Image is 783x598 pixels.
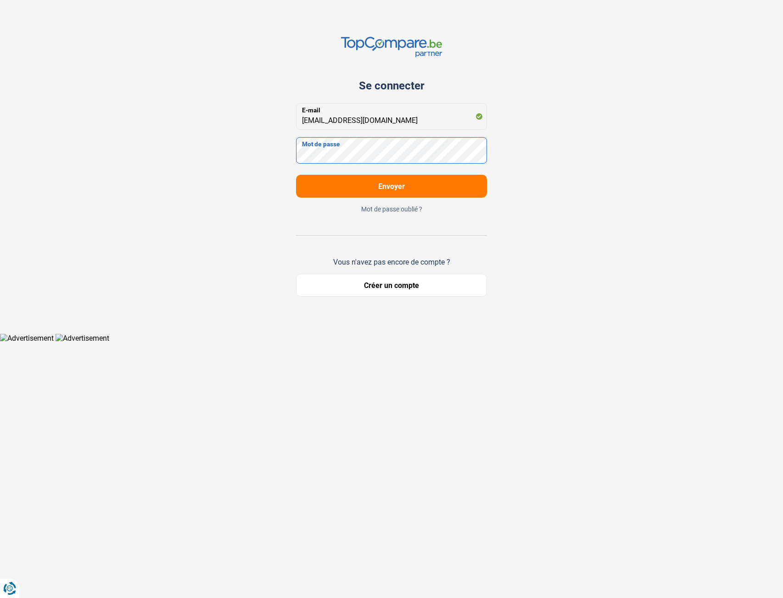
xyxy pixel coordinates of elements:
[296,205,487,213] button: Mot de passe oublié ?
[56,334,109,343] img: Advertisement
[296,274,487,297] button: Créer un compte
[378,182,405,191] span: Envoyer
[296,175,487,198] button: Envoyer
[296,79,487,92] div: Se connecter
[296,258,487,266] div: Vous n'avez pas encore de compte ?
[341,37,442,57] img: TopCompare.be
